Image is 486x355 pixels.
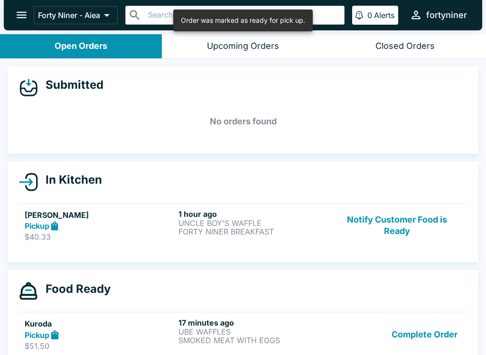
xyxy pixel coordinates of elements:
[406,5,471,25] button: fortyniner
[178,327,328,336] p: UBE WAFFLES
[333,209,461,242] button: Notify Customer Food is Ready
[25,318,175,329] h5: Kuroda
[145,9,340,22] input: Search orders by name or phone number
[426,9,467,21] div: fortyniner
[25,232,175,242] p: $40.33
[25,209,175,221] h5: [PERSON_NAME]
[388,318,461,351] button: Complete Order
[375,41,435,52] div: Closed Orders
[25,330,49,340] strong: Pickup
[55,41,107,52] div: Open Orders
[178,219,328,227] p: UNCLE BOY'S WAFFLE
[34,6,118,24] button: Forty Niner - Aiea
[367,10,372,20] p: 0
[181,12,305,28] div: Order was marked as ready for pick up.
[38,78,103,92] h4: Submitted
[178,336,328,345] p: SMOKED MEAT WITH EGGS
[19,104,467,139] h5: No orders found
[178,318,328,327] h6: 17 minutes ago
[19,203,467,248] a: [PERSON_NAME]Pickup$40.331 hour agoUNCLE BOY'S WAFFLEFORTY NINER BREAKFASTNotify Customer Food is...
[38,173,102,187] h4: In Kitchen
[25,341,175,351] p: $51.50
[374,10,394,20] p: Alerts
[38,282,111,296] h4: Food Ready
[9,3,34,27] button: open drawer
[38,10,100,20] p: Forty Niner - Aiea
[25,221,49,231] strong: Pickup
[178,209,328,219] h6: 1 hour ago
[207,41,279,52] div: Upcoming Orders
[178,227,328,236] p: FORTY NINER BREAKFAST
